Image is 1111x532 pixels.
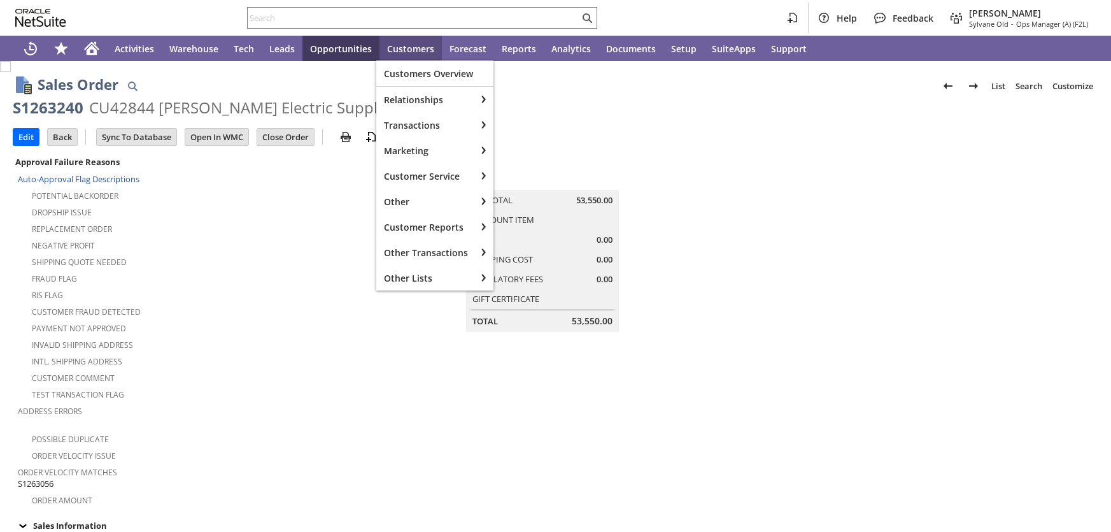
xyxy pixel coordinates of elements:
span: 0.00 [597,273,612,285]
a: Test Transaction Flag [32,389,124,400]
span: Warehouse [169,43,218,55]
a: Possible Duplicate [32,434,109,445]
a: List [986,76,1010,96]
a: Intl. Shipping Address [32,356,122,367]
span: 53,550.00 [572,315,612,327]
img: Next [966,78,981,94]
span: S1263056 [18,478,53,490]
span: Forecast [449,43,486,55]
a: Warehouse [162,36,226,61]
div: Other Lists [376,265,476,291]
a: Replacement Order [32,224,112,234]
a: Potential Backorder [32,191,118,201]
a: Customers [379,36,442,61]
span: Customers Overview [384,68,486,80]
a: Fraud Flag [32,273,77,284]
a: Documents [598,36,663,61]
a: Customer Comment [32,373,115,384]
a: Search [1010,76,1047,96]
a: Recent Records [15,36,46,61]
a: Payment not approved [32,323,126,334]
a: Opportunities [302,36,379,61]
span: Leads [269,43,295,55]
span: Other [384,196,468,208]
a: Regulatory Fees [472,273,543,285]
a: Order Amount [32,495,92,506]
span: Opportunities [310,43,372,55]
a: Reports [494,36,544,61]
input: Close Order [257,129,314,145]
div: Shortcuts [46,36,76,61]
a: Customize [1047,76,1098,96]
div: Customer Service [376,163,476,189]
a: Shipping Quote Needed [32,257,127,268]
span: Transactions [384,119,468,131]
a: Shipping Cost [472,254,533,265]
span: Documents [606,43,656,55]
span: Support [771,43,807,55]
img: Quick Find [125,78,140,94]
a: Customer Fraud Detected [32,306,141,317]
div: Marketing [376,138,476,163]
a: SuiteApps [704,36,763,61]
h1: Sales Order [38,74,118,95]
span: Help [837,12,857,24]
input: Open In WMC [185,129,248,145]
input: Back [48,129,77,145]
span: Customers [387,43,434,55]
span: Sylvane Old [969,19,1008,29]
a: Analytics [544,36,598,61]
a: Customers Overview [376,61,493,86]
input: Search [248,10,579,25]
a: Auto-Approval Flag Descriptions [18,173,139,185]
span: 0.00 [597,254,612,266]
div: Approval Failure Reasons [13,154,369,170]
span: 0.00 [597,234,612,246]
a: Leads [262,36,302,61]
div: S1263240 [13,97,83,118]
a: Address Errors [18,406,82,417]
a: Negative Profit [32,240,95,251]
span: SuiteApps [712,43,756,55]
span: Marketing [384,145,468,157]
a: Support [763,36,814,61]
a: Order Velocity Issue [32,450,116,461]
span: Activities [115,43,154,55]
caption: Summary [466,169,619,190]
div: Transactions [376,112,476,138]
div: Other Transactions [376,240,476,265]
a: Discount Item [472,214,534,226]
a: Dropship Issue [32,207,92,218]
a: Setup [663,36,704,61]
a: Tech [226,36,262,61]
input: Edit [13,129,39,145]
input: Sync To Database [97,129,176,145]
a: Forecast [442,36,494,61]
svg: Recent Records [23,41,38,56]
span: Analytics [551,43,591,55]
a: Invalid Shipping Address [32,340,133,350]
span: Ops Manager (A) (F2L) [1016,19,1088,29]
span: Relationships [384,94,468,106]
span: Feedback [893,12,933,24]
a: Home [76,36,107,61]
img: Previous [940,78,956,94]
span: Other Transactions [384,247,468,259]
span: [PERSON_NAME] [969,7,1088,19]
span: Customer Reports [384,221,468,233]
span: Other Lists [384,272,468,284]
a: RIS flag [32,290,63,301]
svg: logo [15,9,66,27]
a: Gift Certificate [472,293,539,305]
span: - [1011,19,1014,29]
a: Total [472,315,498,327]
a: Order Velocity Matches [18,467,117,478]
div: Relationships [376,87,476,112]
svg: Home [84,41,99,56]
a: Activities [107,36,162,61]
span: Reports [502,43,536,55]
span: 53,550.00 [576,194,612,206]
span: Tech [234,43,254,55]
span: Setup [671,43,697,55]
div: Other [376,189,476,214]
